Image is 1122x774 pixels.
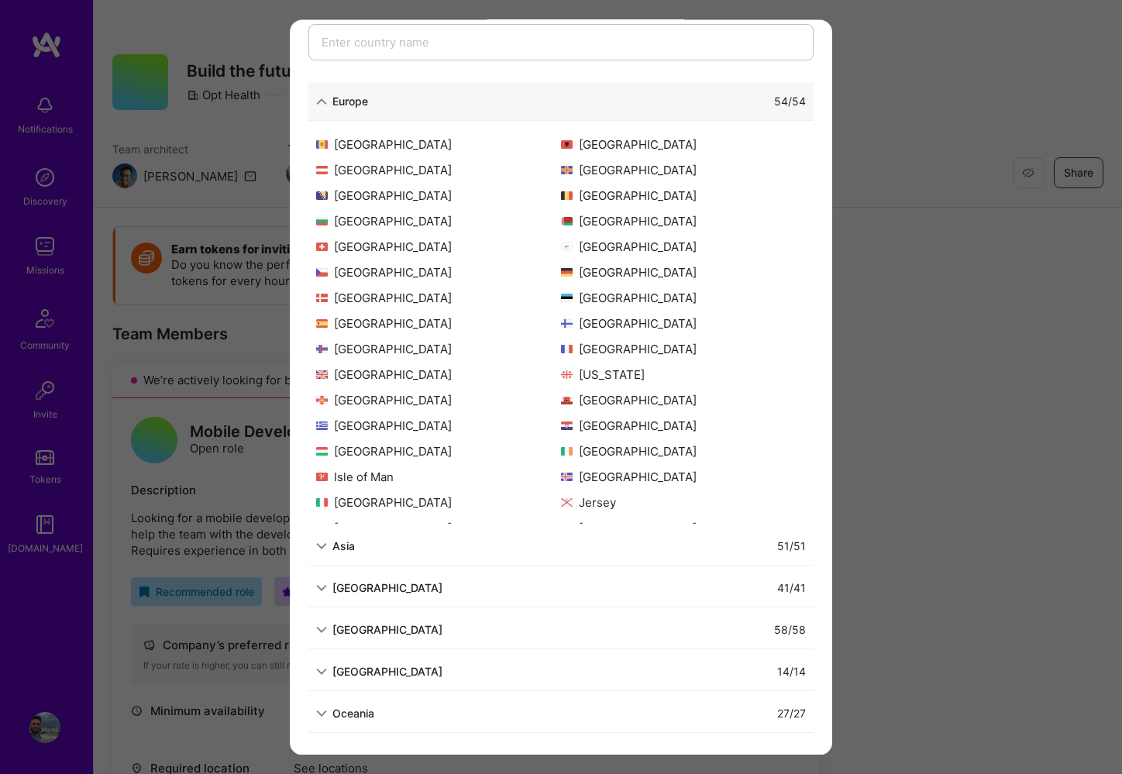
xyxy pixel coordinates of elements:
[332,580,442,597] div: [GEOGRAPHIC_DATA]
[561,320,573,329] img: Finland
[316,96,327,107] i: icon ArrowDown
[316,291,561,307] div: [GEOGRAPHIC_DATA]
[561,371,573,380] img: Georgia
[316,541,327,552] i: icon ArrowDown
[316,583,327,593] i: icon ArrowDown
[561,393,806,409] div: [GEOGRAPHIC_DATA]
[777,664,806,680] div: 14 / 14
[561,218,573,226] img: Belarus
[316,294,328,303] img: Denmark
[561,342,806,358] div: [GEOGRAPHIC_DATA]
[316,163,561,179] div: [GEOGRAPHIC_DATA]
[777,706,806,722] div: 27 / 27
[316,367,561,384] div: [GEOGRAPHIC_DATA]
[316,371,328,380] img: United Kingdom
[316,141,328,150] img: Andorra
[316,218,328,226] img: Bulgaria
[561,499,573,507] img: Jersey
[290,19,832,755] div: modal
[561,346,573,354] img: France
[561,137,806,153] div: [GEOGRAPHIC_DATA]
[332,622,442,638] div: [GEOGRAPHIC_DATA]
[332,94,368,110] div: Europe
[561,397,573,405] img: Gibraltar
[332,538,355,555] div: Asia
[561,521,806,537] div: [GEOGRAPHIC_DATA]
[316,473,328,482] img: Isle of Man
[774,622,806,638] div: 58 / 58
[777,538,806,555] div: 51 / 51
[561,470,806,486] div: [GEOGRAPHIC_DATA]
[316,418,561,435] div: [GEOGRAPHIC_DATA]
[316,624,327,635] i: icon ArrowDown
[316,470,561,486] div: Isle of Man
[561,265,806,281] div: [GEOGRAPHIC_DATA]
[316,422,328,431] img: Greece
[316,243,328,252] img: Switzerland
[316,708,327,719] i: icon ArrowDown
[561,294,573,303] img: Estonia
[561,448,573,456] img: Ireland
[561,243,573,252] img: Cyprus
[561,495,806,511] div: Jersey
[561,167,573,175] img: Åland
[332,664,442,680] div: [GEOGRAPHIC_DATA]
[316,397,328,405] img: Guernsey
[561,269,573,277] img: Germany
[316,137,561,153] div: [GEOGRAPHIC_DATA]
[316,265,561,281] div: [GEOGRAPHIC_DATA]
[316,342,561,358] div: [GEOGRAPHIC_DATA]
[561,418,806,435] div: [GEOGRAPHIC_DATA]
[316,214,561,230] div: [GEOGRAPHIC_DATA]
[316,239,561,256] div: [GEOGRAPHIC_DATA]
[316,666,327,677] i: icon ArrowDown
[561,444,806,460] div: [GEOGRAPHIC_DATA]
[561,239,806,256] div: [GEOGRAPHIC_DATA]
[774,94,806,110] div: 54 / 54
[308,25,814,61] input: Enter country name
[316,192,328,201] img: Bosnia and Herzegovina
[561,192,573,201] img: Belgium
[561,141,573,150] img: Albania
[316,320,328,329] img: Spain
[777,580,806,597] div: 41 / 41
[316,346,328,354] img: Faroe Islands
[316,188,561,205] div: [GEOGRAPHIC_DATA]
[316,444,561,460] div: [GEOGRAPHIC_DATA]
[561,163,806,179] div: [GEOGRAPHIC_DATA]
[316,499,328,507] img: Italy
[561,367,806,384] div: [US_STATE]
[316,495,561,511] div: [GEOGRAPHIC_DATA]
[561,422,573,431] img: Croatia
[332,706,374,722] div: Oceania
[316,316,561,332] div: [GEOGRAPHIC_DATA]
[316,167,328,175] img: Austria
[316,393,561,409] div: [GEOGRAPHIC_DATA]
[316,448,328,456] img: Hungary
[316,269,328,277] img: Czech Republic
[561,214,806,230] div: [GEOGRAPHIC_DATA]
[561,291,806,307] div: [GEOGRAPHIC_DATA]
[561,188,806,205] div: [GEOGRAPHIC_DATA]
[316,521,561,537] div: [GEOGRAPHIC_DATA]
[561,473,573,482] img: Iceland
[561,316,806,332] div: [GEOGRAPHIC_DATA]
